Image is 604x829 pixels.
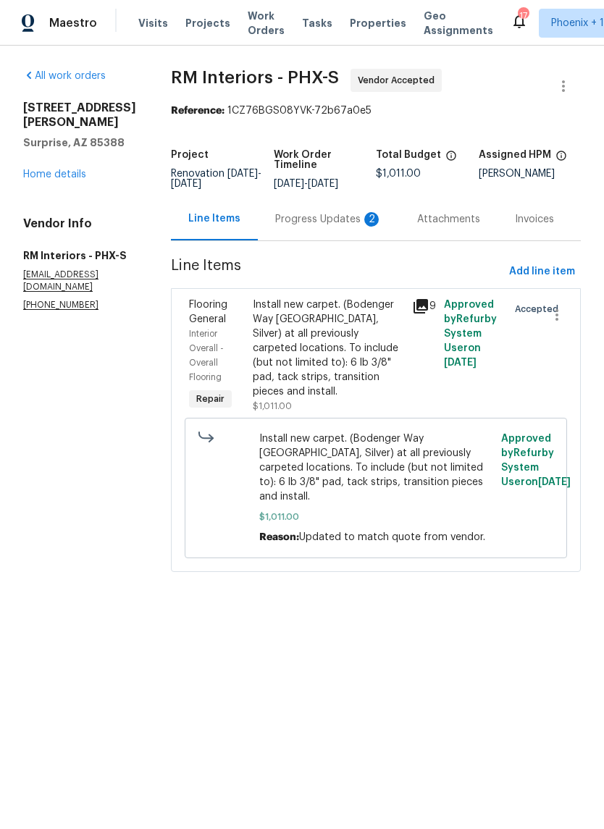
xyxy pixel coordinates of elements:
span: Renovation [171,169,261,189]
span: Properties [350,16,406,30]
div: Invoices [515,212,554,227]
span: Accepted [515,302,564,316]
chrome_annotation: [EMAIL_ADDRESS][DOMAIN_NAME] [23,270,98,292]
span: Reason: [259,532,299,542]
h2: [STREET_ADDRESS][PERSON_NAME] [23,101,136,130]
h5: Project [171,150,209,160]
div: Progress Updates [275,212,382,227]
span: - [274,179,338,189]
span: Approved by Refurby System User on [501,434,571,487]
div: 2 [364,212,379,227]
span: [DATE] [227,169,258,179]
span: Approved by Refurby System User on [444,300,497,368]
b: Reference: [171,106,225,116]
span: [DATE] [308,179,338,189]
div: 17 [518,9,528,23]
span: Visits [138,16,168,30]
span: $1,011.00 [259,510,493,524]
span: [DATE] [444,358,477,368]
span: Updated to match quote from vendor. [299,532,485,542]
div: [PERSON_NAME] [479,169,582,179]
span: Maestro [49,16,97,30]
div: 9 [412,298,435,315]
span: Install new carpet. (Bodenger Way [GEOGRAPHIC_DATA], Silver) at all previously carpeted locations... [259,432,493,504]
span: [DATE] [274,179,304,189]
h5: Assigned HPM [479,150,551,160]
span: The total cost of line items that have been proposed by Opendoor. This sum includes line items th... [445,150,457,169]
span: $1,011.00 [253,402,292,411]
a: All work orders [23,71,106,81]
span: Vendor Accepted [358,73,440,88]
span: RM Interiors - PHX-S [171,69,339,86]
h4: Vendor Info [23,216,136,231]
h5: Total Budget [376,150,441,160]
span: Geo Assignments [424,9,493,38]
span: [DATE] [171,179,201,189]
span: Flooring General [189,300,227,324]
div: Attachments [417,212,480,227]
span: Tasks [302,18,332,28]
span: Work Orders [248,9,285,38]
chrome_annotation: [PHONE_NUMBER] [23,300,98,310]
div: Install new carpet. (Bodenger Way [GEOGRAPHIC_DATA], Silver) at all previously carpeted locations... [253,298,403,399]
span: Phoenix + 1 [551,16,604,30]
span: The hpm assigned to this work order. [555,150,567,169]
h5: Surprise, AZ 85388 [23,135,136,150]
span: Interior Overall - Overall Flooring [189,329,224,382]
span: Repair [190,392,230,406]
span: Add line item [509,263,575,281]
button: Add line item [503,258,581,285]
div: Line Items [188,211,240,226]
span: Line Items [171,258,503,285]
h5: Work Order Timeline [274,150,377,170]
span: - [171,169,261,189]
span: [DATE] [538,477,571,487]
a: Home details [23,169,86,180]
div: 1CZ76BGS08YVK-72b67a0e5 [171,104,581,118]
h5: RM Interiors - PHX-S [23,248,136,263]
span: Projects [185,16,230,30]
span: $1,011.00 [376,169,421,179]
